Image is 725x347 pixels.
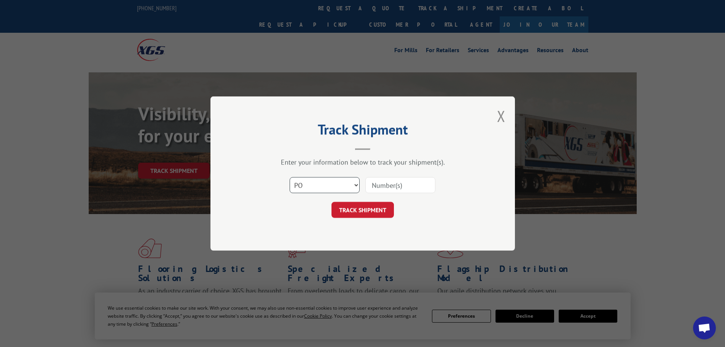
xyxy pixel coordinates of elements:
input: Number(s) [365,177,435,193]
button: Close modal [497,106,505,126]
button: TRACK SHIPMENT [331,202,394,218]
div: Enter your information below to track your shipment(s). [249,158,477,166]
div: Open chat [693,317,716,339]
h2: Track Shipment [249,124,477,139]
